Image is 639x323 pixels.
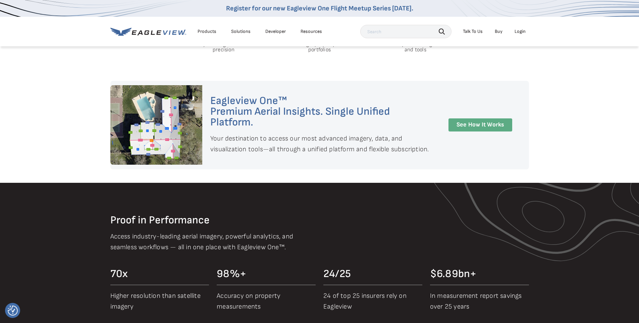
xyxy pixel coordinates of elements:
[448,118,512,131] a: See How It Works
[277,42,362,53] p: From a single property to entire portfolios
[515,29,526,35] div: Login
[323,269,422,279] div: 24/25
[210,133,434,155] p: Your destination to access our most advanced imagery, data, and visualization tools—all through a...
[265,29,286,35] a: Developer
[217,290,316,312] p: Accuracy on property measurements
[110,290,209,312] p: Higher resolution than satellite imagery
[210,96,434,128] h2: Eagleview One™ Premium Aerial Insights. Single Unified Platform.
[495,29,502,35] a: Buy
[301,29,322,35] div: Resources
[463,29,483,35] div: Talk To Us
[198,29,216,35] div: Products
[323,290,422,312] p: 24 of top 25 insurers rely on Eagleview
[110,269,209,279] div: 70x
[110,231,315,253] p: Access industry-leading aerial imagery, powerful analytics, and seamless workflows — all in one p...
[181,42,266,53] p: Industry-leading resolution and precision
[8,306,18,316] img: Revisit consent button
[430,290,529,312] p: In measurement report savings over 25 years
[226,4,413,12] a: Register for our new Eagleview One Flight Meetup Series [DATE].
[373,42,458,53] p: Works with your existing workflows and tools
[110,215,529,226] h2: Proof in Performance
[8,306,18,316] button: Consent Preferences
[430,269,529,279] div: $6.89bn+
[217,269,316,279] div: 98%+
[360,25,451,38] input: Search
[231,29,251,35] div: Solutions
